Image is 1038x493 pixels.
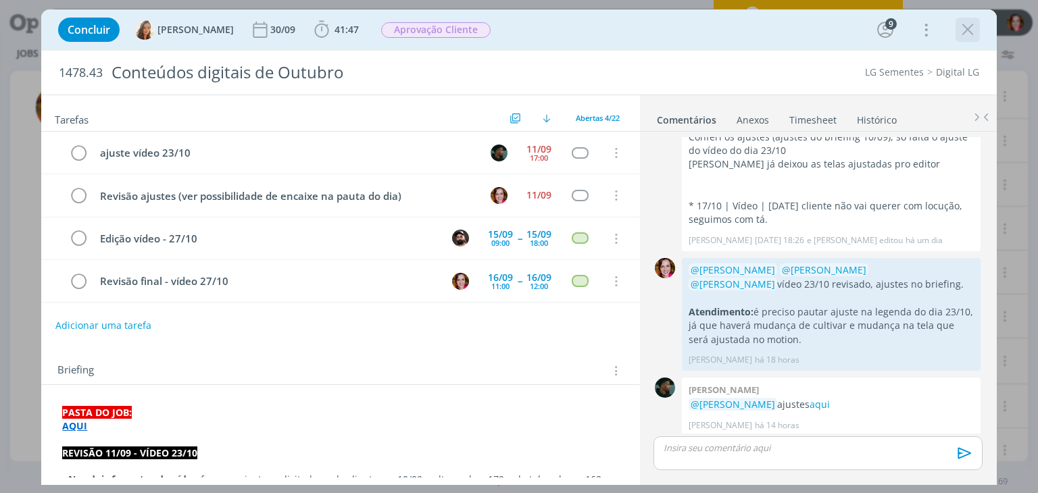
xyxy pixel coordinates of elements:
div: 15/09 [526,230,551,239]
p: ajustes [689,398,974,411]
div: 11/09 [526,190,551,200]
a: aqui [810,398,830,411]
strong: PASTA DO JOB: [62,406,132,419]
span: @[PERSON_NAME] [691,263,775,276]
div: 9 [885,18,897,30]
a: Digital LG [936,66,979,78]
div: Revisão final - vídeo 27/10 [94,273,439,290]
span: Briefing [57,362,94,380]
a: Histórico [856,107,897,127]
div: 11:00 [491,282,510,290]
strong: REVISÃO 11/09 - VÍDEO 23/10 [62,446,197,459]
span: -- [518,234,522,243]
button: Concluir [58,18,120,42]
div: 11/09 [526,145,551,154]
span: Tarefas [55,110,89,126]
div: 15/09 [488,230,513,239]
a: Timesheet [789,107,837,127]
img: B [452,273,469,290]
span: e [PERSON_NAME] editou [807,234,903,246]
span: 41:47 [335,23,359,36]
div: 16/09 [526,273,551,282]
img: K [655,378,675,398]
p: [PERSON_NAME] já deixou as telas ajustadas pro editor [689,157,974,171]
button: 41:47 [311,19,362,41]
p: Conferi os ajustes (ajustes do briefing 10/09), só falta o ajuste do vídeo do dia 23/10 [689,130,974,158]
div: 17:00 [530,154,548,161]
div: 16/09 [488,273,513,282]
span: @[PERSON_NAME] [691,398,775,411]
span: 1478.43 [59,66,103,80]
p: [PERSON_NAME] [689,354,752,366]
div: Conteúdos digitais de Outubro [105,56,590,89]
p: * 17/10 | Vídeo | [DATE] cliente não vai querer com locução, seguimos com tá. [689,199,974,227]
p: é preciso pautar ajuste na legenda do dia 23/10, já que haverá mudança de cultivar e mudança na t... [689,305,974,346]
p: [PERSON_NAME] [689,234,752,246]
img: arrow-down.svg [543,114,551,122]
span: Concluir [68,24,110,35]
div: 18:00 [530,239,548,246]
p: vídeo 23/10 revisado, ajustes no briefing. [689,263,974,291]
span: @[PERSON_NAME] [782,263,866,276]
img: K [491,145,508,161]
b: [PERSON_NAME] [689,384,759,396]
img: V [134,20,155,40]
button: B [489,185,510,205]
span: @[PERSON_NAME] [691,278,775,290]
button: K [489,142,510,163]
div: ajuste vídeo 23/10 [94,145,478,161]
div: 30/09 [270,25,298,34]
div: dialog [41,9,996,485]
button: B [451,271,471,291]
span: -- [518,276,522,286]
a: Comentários [656,107,717,127]
a: AQUI [62,419,87,432]
img: B [452,230,469,246]
span: Aprovação Cliente [381,22,491,38]
div: Anexos [737,113,769,127]
span: há 14 horas [755,419,799,432]
a: LG Sementes [865,66,924,78]
button: B [451,228,471,249]
strong: Atendimento: [689,305,753,318]
strong: - Nos dois formatos do vídeo: [62,473,201,486]
div: 12:00 [530,282,548,290]
span: há um dia [906,234,943,246]
span: [DATE] 18:26 [755,234,804,246]
button: Adicionar uma tarefa [55,313,152,338]
p: [PERSON_NAME] [689,419,752,432]
button: 9 [874,19,896,41]
div: Edição vídeo - 27/10 [94,230,439,247]
span: [PERSON_NAME] [157,25,234,34]
div: 09:00 [491,239,510,246]
img: B [655,258,675,278]
img: B [491,187,508,204]
span: Abertas 4/22 [576,113,620,123]
div: Revisão ajustes (ver possibilidade de encaixe na pauta do dia) [94,188,478,205]
button: Aprovação Cliente [380,22,491,38]
span: há 18 horas [755,354,799,366]
p: fazer os ajustes solicitados pelo cliente em 10/09... alterando o 179 pela tela sobre o 162. [62,473,618,486]
button: V[PERSON_NAME] [134,20,234,40]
